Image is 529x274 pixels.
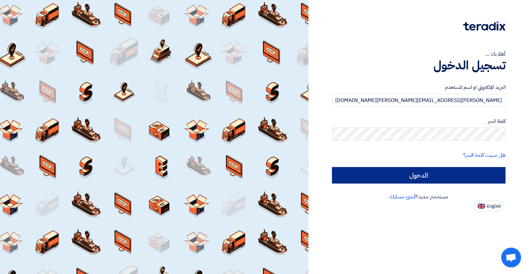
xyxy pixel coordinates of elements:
[332,94,506,107] input: أدخل بريد العمل الإلكتروني او اسم المستخدم الخاص بك ...
[487,204,501,209] span: English
[332,50,506,58] div: أهلا بك ...
[463,151,506,159] a: هل نسيت كلمة السر؟
[478,204,485,209] img: en-US.png
[332,84,506,91] label: البريد الإلكتروني او اسم المستخدم
[501,248,521,267] div: Open chat
[389,193,416,201] a: أنشئ حسابك
[332,193,506,201] div: مستخدم جديد؟
[474,201,503,211] button: English
[332,167,506,184] input: الدخول
[463,21,506,31] img: Teradix logo
[332,58,506,73] h1: تسجيل الدخول
[332,118,506,125] label: كلمة السر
